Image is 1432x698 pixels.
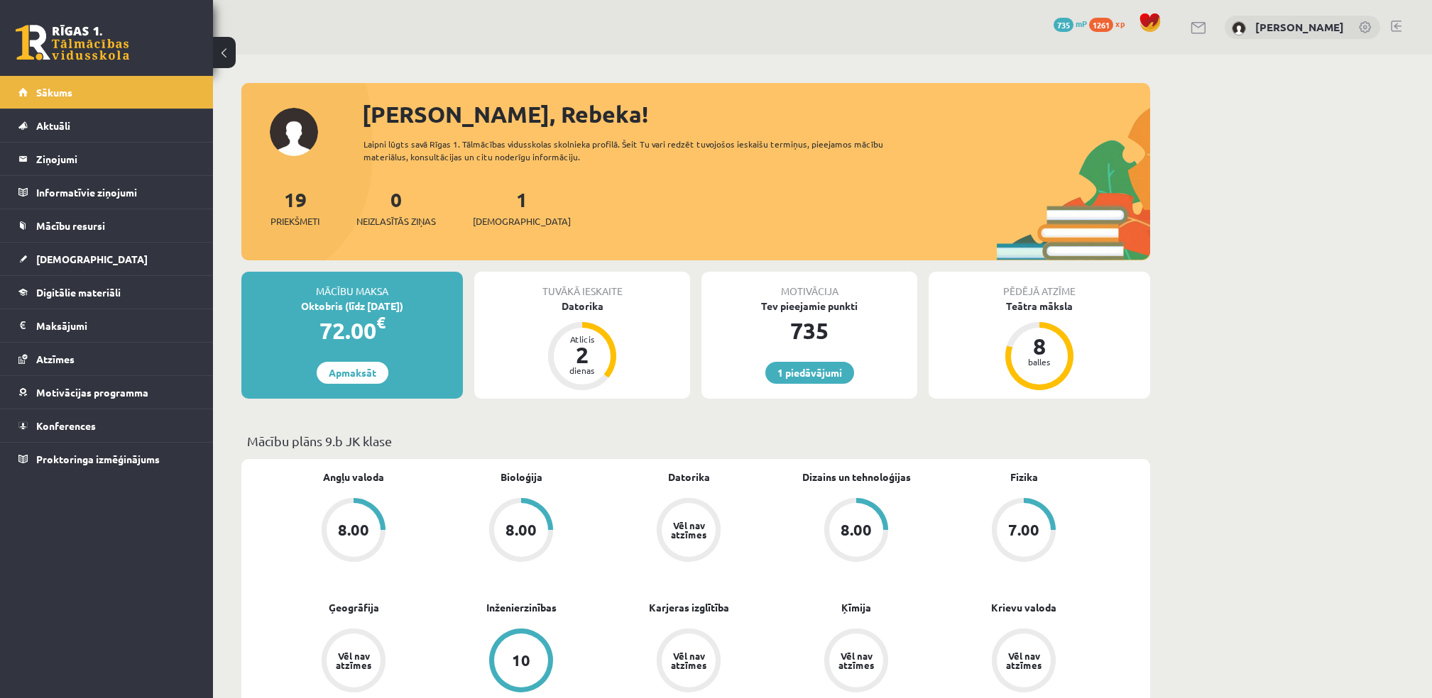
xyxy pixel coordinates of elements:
[1018,358,1061,366] div: balles
[241,272,463,299] div: Mācību maksa
[18,343,195,375] a: Atzīmes
[18,376,195,409] a: Motivācijas programma
[605,498,772,565] a: Vēl nav atzīmes
[36,353,75,365] span: Atzīmes
[501,470,542,484] a: Bioloģija
[334,651,373,670] div: Vēl nav atzīmes
[1010,470,1038,484] a: Fizika
[474,272,690,299] div: Tuvākā ieskaite
[486,600,557,615] a: Inženierzinības
[561,343,603,366] div: 2
[1089,18,1113,32] span: 1261
[772,628,940,695] a: Vēl nav atzīmes
[36,286,121,299] span: Digitālie materiāli
[940,498,1108,565] a: 7.00
[649,600,729,615] a: Karjeras izglītība
[772,498,940,565] a: 8.00
[701,314,917,348] div: 735
[18,143,195,175] a: Ziņojumi
[929,299,1150,392] a: Teātra māksla 8 balles
[364,138,909,163] div: Laipni lūgts savā Rīgas 1. Tālmācības vidusskolas skolnieka profilā. Šeit Tu vari redzēt tuvojošo...
[505,522,537,538] div: 8.00
[1008,522,1039,538] div: 7.00
[270,187,319,228] a: 19Priekšmeti
[323,470,384,484] a: Angļu valoda
[36,176,195,209] legend: Informatīvie ziņojumi
[36,143,195,175] legend: Ziņojumi
[991,600,1056,615] a: Krievu valoda
[270,498,437,565] a: 8.00
[270,628,437,695] a: Vēl nav atzīmes
[473,187,571,228] a: 1[DEMOGRAPHIC_DATA]
[18,276,195,309] a: Digitālie materiāli
[18,309,195,342] a: Maksājumi
[474,299,690,392] a: Datorika Atlicis 2 dienas
[669,521,709,539] div: Vēl nav atzīmes
[802,470,911,484] a: Dizains un tehnoloģijas
[36,119,70,132] span: Aktuāli
[16,25,129,60] a: Rīgas 1. Tālmācības vidusskola
[18,76,195,109] a: Sākums
[18,409,195,442] a: Konferences
[241,314,463,348] div: 72.00
[474,299,690,314] div: Datorika
[929,299,1150,314] div: Teātra māksla
[1054,18,1087,29] a: 735 mP
[36,253,148,265] span: [DEMOGRAPHIC_DATA]
[376,312,386,333] span: €
[765,362,854,384] a: 1 piedāvājumi
[241,299,463,314] div: Oktobris (līdz [DATE])
[1089,18,1132,29] a: 1261 xp
[247,431,1144,450] p: Mācību plāns 9.b JK klase
[1115,18,1125,29] span: xp
[1018,335,1061,358] div: 8
[18,109,195,142] a: Aktuāli
[36,86,72,99] span: Sākums
[437,628,605,695] a: 10
[929,272,1150,299] div: Pēdējā atzīme
[836,651,876,670] div: Vēl nav atzīmes
[362,97,1150,131] div: [PERSON_NAME], Rebeka!
[317,362,388,384] a: Apmaksāt
[36,386,148,399] span: Motivācijas programma
[669,651,709,670] div: Vēl nav atzīmes
[437,498,605,565] a: 8.00
[338,522,369,538] div: 8.00
[561,335,603,343] div: Atlicis
[512,653,530,668] div: 10
[940,628,1108,695] a: Vēl nav atzīmes
[1054,18,1073,32] span: 735
[329,600,379,615] a: Ģeogrāfija
[18,243,195,275] a: [DEMOGRAPHIC_DATA]
[270,214,319,228] span: Priekšmeti
[36,419,96,432] span: Konferences
[18,209,195,242] a: Mācību resursi
[1255,20,1344,34] a: [PERSON_NAME]
[356,187,436,228] a: 0Neizlasītās ziņas
[701,299,917,314] div: Tev pieejamie punkti
[841,522,872,538] div: 8.00
[36,219,105,232] span: Mācību resursi
[36,453,160,465] span: Proktoringa izmēģinājums
[356,214,436,228] span: Neizlasītās ziņas
[1232,21,1246,35] img: Rebeka Zvirgzdiņa-Stepanova
[18,443,195,475] a: Proktoringa izmēģinājums
[841,600,871,615] a: Ķīmija
[1004,651,1044,670] div: Vēl nav atzīmes
[701,272,917,299] div: Motivācija
[36,309,195,342] legend: Maksājumi
[605,628,772,695] a: Vēl nav atzīmes
[561,366,603,375] div: dienas
[473,214,571,228] span: [DEMOGRAPHIC_DATA]
[668,470,710,484] a: Datorika
[18,176,195,209] a: Informatīvie ziņojumi
[1076,18,1087,29] span: mP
